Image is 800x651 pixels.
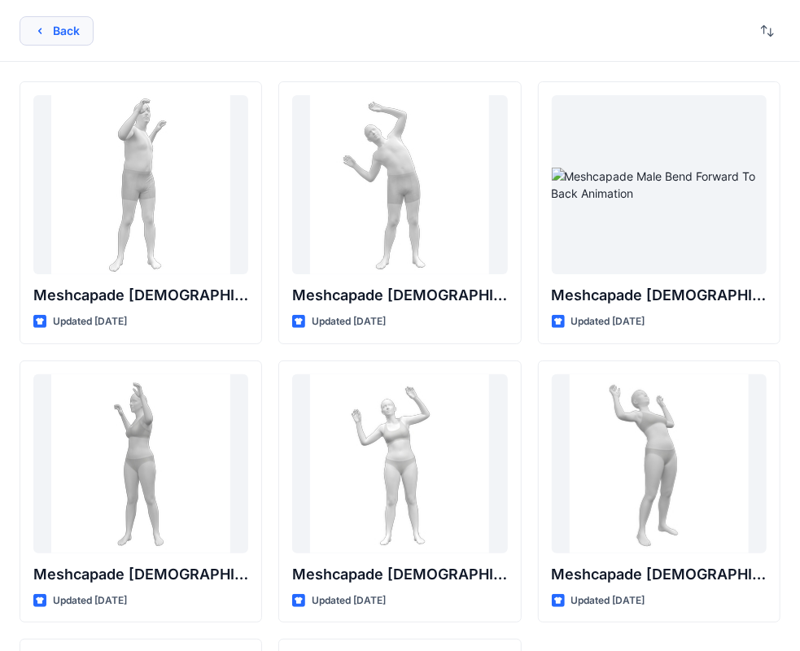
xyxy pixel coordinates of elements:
[552,284,767,307] p: Meshcapade [DEMOGRAPHIC_DATA] Bend Forward To Back Animation
[571,592,645,609] p: Updated [DATE]
[33,374,248,553] a: Meshcapade Female Stretch Side To Side Animation
[292,563,507,586] p: Meshcapade [DEMOGRAPHIC_DATA] Bend Side to Side Animation
[33,95,248,274] a: Meshcapade Male Stretch Side To Side Animation
[33,563,248,586] p: Meshcapade [DEMOGRAPHIC_DATA] Stretch Side To Side Animation
[33,284,248,307] p: Meshcapade [DEMOGRAPHIC_DATA] Stretch Side To Side Animation
[53,592,127,609] p: Updated [DATE]
[292,374,507,553] a: Meshcapade Female Bend Side to Side Animation
[571,313,645,330] p: Updated [DATE]
[292,95,507,274] a: Meshcapade Male Bend Side To Side Animation
[20,16,94,46] button: Back
[552,374,767,553] a: Meshcapade Female Bend Forward to Back Animation
[552,95,767,274] a: Meshcapade Male Bend Forward To Back Animation
[53,313,127,330] p: Updated [DATE]
[312,592,386,609] p: Updated [DATE]
[292,284,507,307] p: Meshcapade [DEMOGRAPHIC_DATA] Bend Side To Side Animation
[552,563,767,586] p: Meshcapade [DEMOGRAPHIC_DATA] Bend Forward to Back Animation
[312,313,386,330] p: Updated [DATE]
